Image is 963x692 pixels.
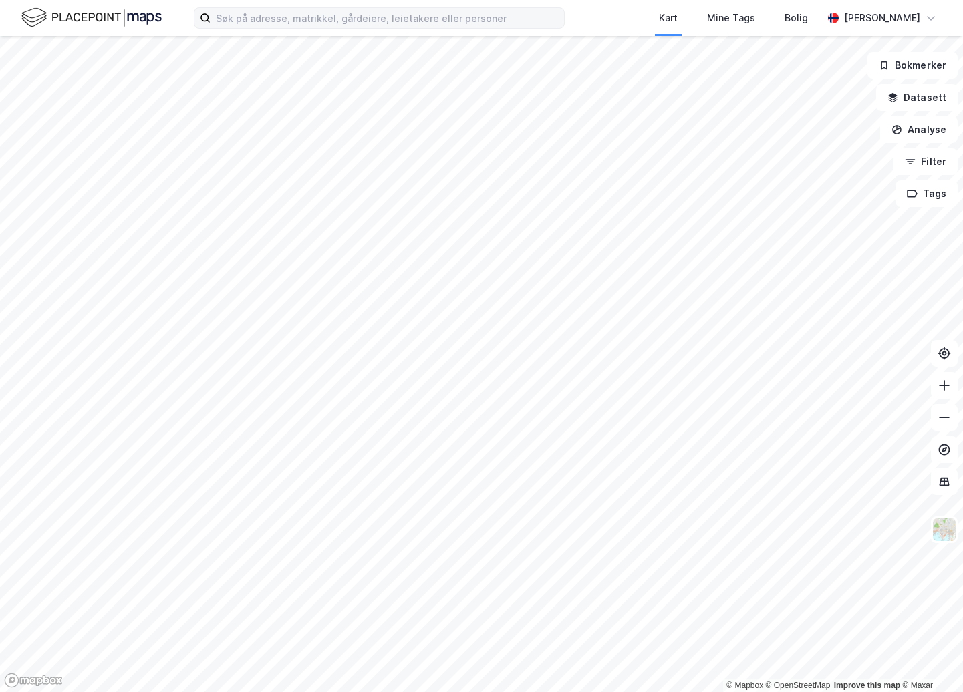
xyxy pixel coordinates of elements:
[21,6,162,29] img: logo.f888ab2527a4732fd821a326f86c7f29.svg
[896,628,963,692] iframe: Chat Widget
[785,10,808,26] div: Bolig
[707,10,755,26] div: Mine Tags
[844,10,920,26] div: [PERSON_NAME]
[659,10,678,26] div: Kart
[211,8,564,28] input: Søk på adresse, matrikkel, gårdeiere, leietakere eller personer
